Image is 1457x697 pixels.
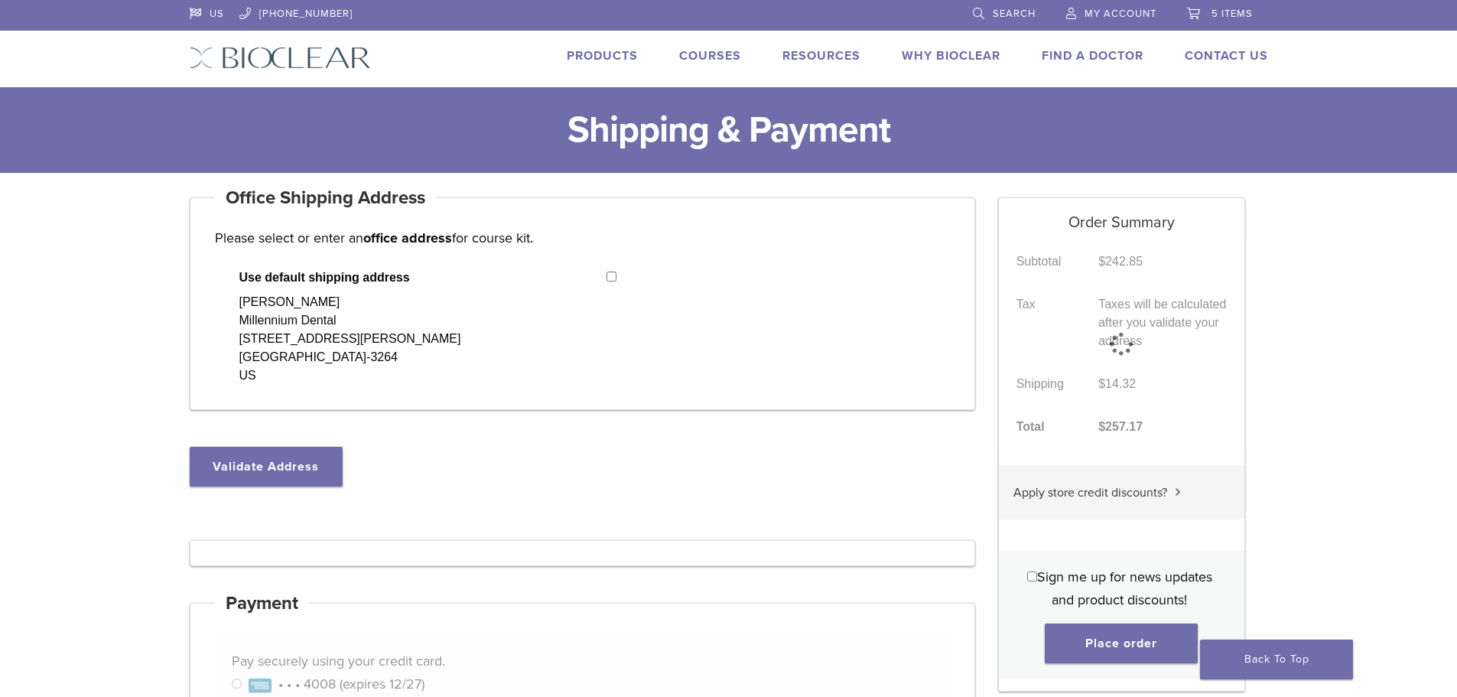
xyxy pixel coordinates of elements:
a: Resources [782,48,860,64]
a: Contact Us [1185,48,1268,64]
p: Please select or enter an for course kit. [215,226,951,249]
div: [PERSON_NAME] Millennium Dental [STREET_ADDRESS][PERSON_NAME] [GEOGRAPHIC_DATA]-3264 US [239,293,461,385]
a: Back To Top [1200,640,1353,679]
strong: office address [363,230,452,246]
span: Search [993,8,1036,20]
img: caret.svg [1175,488,1181,496]
button: Validate Address [190,447,343,487]
input: Sign me up for news updates and product discounts! [1027,572,1037,581]
h4: Payment [215,585,310,622]
img: Bioclear [190,47,371,69]
h5: Order Summary [999,198,1244,232]
span: Use default shipping address [239,269,607,287]
a: Products [567,48,638,64]
a: Find A Doctor [1042,48,1143,64]
h4: Office Shipping Address [215,180,437,217]
span: My Account [1085,8,1156,20]
button: Place order [1045,624,1198,663]
span: Sign me up for news updates and product discounts! [1037,568,1212,608]
span: Apply store credit discounts? [1013,485,1167,500]
a: Courses [679,48,741,64]
span: 5 items [1211,8,1253,20]
a: Why Bioclear [902,48,1000,64]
